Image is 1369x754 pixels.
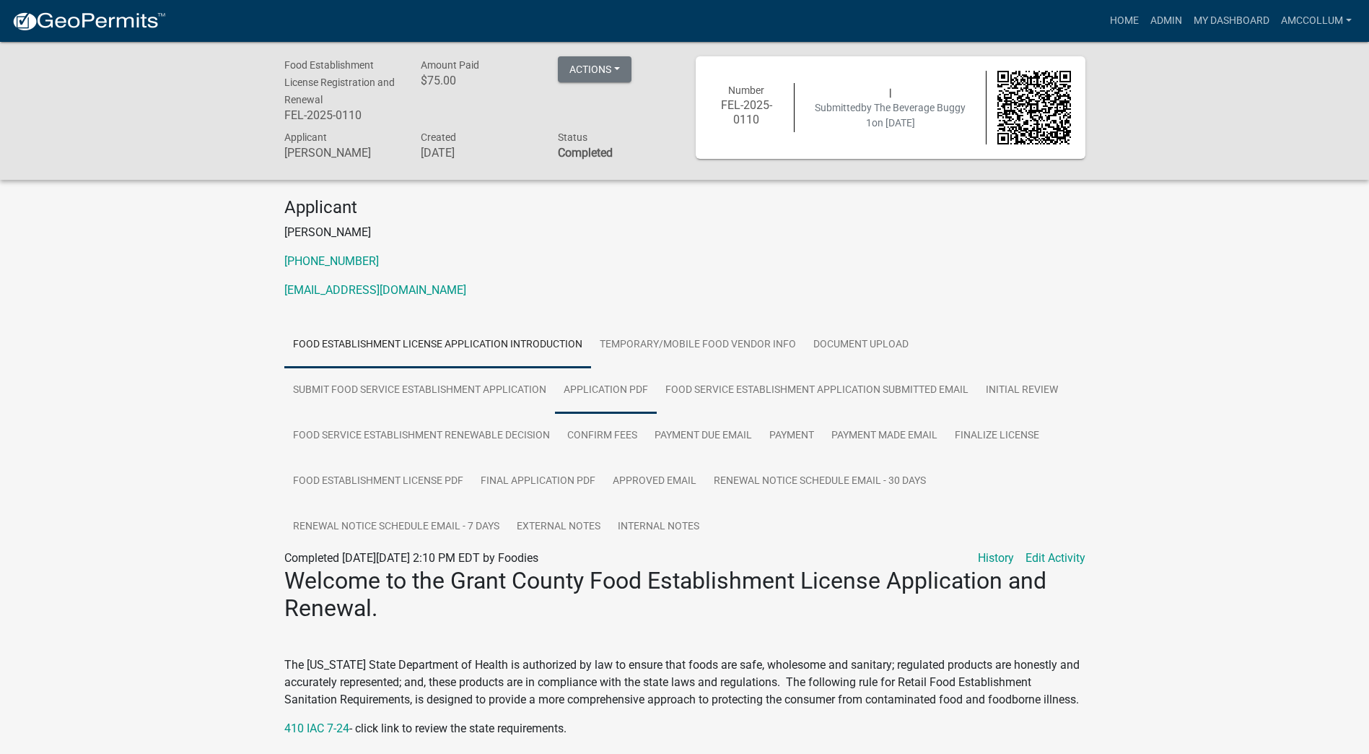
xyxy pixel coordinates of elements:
a: Internal Notes [609,504,708,550]
a: My Dashboard [1188,7,1275,35]
strong: Completed [558,146,613,160]
a: amccollum [1275,7,1357,35]
h2: Welcome to the Grant County Food Establishment License Application and Renewal. [284,567,1085,623]
a: Application PDF [555,368,657,414]
h6: FEL-2025-0110 [284,108,400,122]
a: Renewal Notice Schedule Email - 7 Days [284,504,508,550]
button: Actions [558,56,631,82]
span: Food Establishment License Registration and Renewal [284,59,395,105]
h6: [DATE] [421,146,536,160]
p: The [US_STATE] State Department of Health is authorized by law to ensure that foods are safe, who... [284,656,1085,708]
span: Number [728,84,764,96]
a: Initial Review [977,368,1067,414]
span: Status [558,131,587,143]
a: Confirm Fees [559,413,646,459]
a: Temporary/Mobile Food Vendor Info [591,322,805,368]
h6: $75.00 [421,74,536,87]
a: [EMAIL_ADDRESS][DOMAIN_NAME] [284,283,466,297]
a: [PHONE_NUMBER] [284,254,379,268]
span: Completed [DATE][DATE] 2:10 PM EDT by Foodies [284,551,538,565]
img: QR code [997,71,1071,144]
h6: FEL-2025-0110 [710,98,784,126]
span: | [889,87,891,98]
span: Submitted on [DATE] [815,102,966,129]
a: Food Service Establishment Renewable Decision [284,413,559,459]
a: Submit Food Service Establishment Application [284,368,555,414]
a: Finalize License [946,413,1048,459]
a: Food Service Establishment Application Submitted Email [657,368,977,414]
a: 410 IAC 7-24 [284,721,349,735]
h4: Applicant [284,197,1085,218]
a: Food Establishment License Application Introduction [284,322,591,368]
a: Payment [761,413,823,459]
a: Admin [1145,7,1188,35]
a: History [978,550,1014,567]
span: by The Beverage Buggy 1 [861,102,966,129]
a: Food Establishment License PDF [284,459,472,505]
a: Final Application PDF [472,459,604,505]
a: Payment made Email [823,413,946,459]
a: Home [1104,7,1145,35]
p: [PERSON_NAME] [284,224,1085,241]
a: Payment Due Email [646,413,761,459]
a: Renewal Notice Schedule Email - 30 Days [705,459,935,505]
a: External Notes [508,504,609,550]
span: Applicant [284,131,327,143]
p: - click link to review the state requirements. [284,720,1085,737]
h6: [PERSON_NAME] [284,146,400,160]
a: Edit Activity [1025,550,1085,567]
span: Amount Paid [421,59,479,71]
a: Document Upload [805,322,917,368]
a: Approved Email [604,459,705,505]
span: Created [421,131,456,143]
